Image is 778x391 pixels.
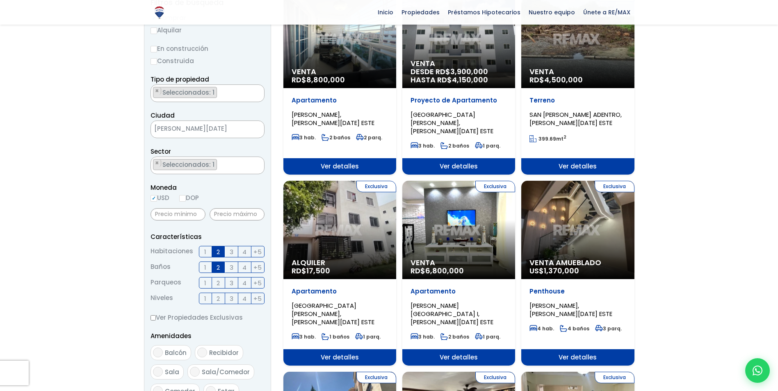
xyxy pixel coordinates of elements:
[255,87,260,95] button: Remove all items
[440,333,469,340] span: 2 baños
[529,75,583,85] span: RD$
[411,68,507,84] span: DESDE RD$
[244,123,256,136] button: Remove all items
[253,278,262,288] span: +5
[217,247,220,257] span: 2
[450,66,488,77] span: 3,900,000
[151,195,157,202] input: USD
[151,46,157,52] input: En construcción
[165,368,179,376] span: Sala
[525,6,579,18] span: Nuestro equipo
[230,278,233,288] span: 3
[255,159,260,167] button: Remove all items
[292,333,316,340] span: 3 hab.
[190,367,200,377] input: Sala/Comedor
[529,325,554,332] span: 4 hab.
[252,126,256,133] span: ×
[256,87,260,95] span: ×
[217,293,220,304] span: 2
[151,43,265,54] label: En construcción
[475,181,515,192] span: Exclusiva
[151,193,169,203] label: USD
[475,333,500,340] span: 1 parq.
[179,195,186,202] input: DOP
[151,147,171,156] span: Sector
[151,58,157,65] input: Construida
[544,75,583,85] span: 4,500,000
[152,5,167,20] img: Logo de REMAX
[411,301,493,326] span: [PERSON_NAME][GEOGRAPHIC_DATA] I, [PERSON_NAME][DATE] ESTE
[283,181,396,366] a: Exclusiva Alquiler RD$17,500 Apartamento [GEOGRAPHIC_DATA][PERSON_NAME], [PERSON_NAME][DATE] ESTE...
[253,293,262,304] span: +5
[217,262,220,273] span: 2
[204,262,206,273] span: 1
[230,262,233,273] span: 3
[151,85,155,102] textarea: Search
[452,75,488,85] span: 4,150,000
[151,120,265,138] span: SANTO DOMINGO DE GUZMÁN
[202,368,250,376] span: Sala/Comedor
[560,325,589,332] span: 4 baños
[151,157,155,175] textarea: Search
[411,110,493,135] span: [GEOGRAPHIC_DATA][PERSON_NAME], [PERSON_NAME][DATE] ESTE
[521,181,634,366] a: Exclusiva Venta Amueblado US$1,370,000 Penthouse [PERSON_NAME], [PERSON_NAME][DATE] ESTE 4 hab. 4...
[529,259,626,267] span: Venta Amueblado
[292,134,316,141] span: 3 hab.
[411,96,507,105] p: Proyecto de Apartamento
[475,372,515,383] span: Exclusiva
[210,208,265,221] input: Precio máximo
[151,331,265,341] p: Amenidades
[242,293,246,304] span: 4
[253,262,262,273] span: +5
[151,232,265,242] p: Características
[283,349,396,366] span: Ver detalles
[306,75,345,85] span: 8,800,000
[521,158,634,175] span: Ver detalles
[322,333,349,340] span: 1 baños
[253,247,262,257] span: +5
[411,287,507,296] p: Apartamento
[230,293,233,304] span: 3
[292,96,388,105] p: Apartamento
[355,333,381,340] span: 1 parq.
[529,68,626,76] span: Venta
[155,159,159,167] span: ×
[153,159,217,170] li: LOS PRADOS
[242,278,246,288] span: 4
[151,312,265,323] label: Ver Propiedades Exclusivas
[283,158,396,175] span: Ver detalles
[402,181,515,366] a: Exclusiva Venta RD$6,800,000 Apartamento [PERSON_NAME][GEOGRAPHIC_DATA] I, [PERSON_NAME][DATE] ES...
[411,266,464,276] span: RD$
[242,262,246,273] span: 4
[411,259,507,267] span: Venta
[162,88,217,97] span: Seleccionados: 1
[165,348,187,357] span: Balcón
[529,301,612,318] span: [PERSON_NAME], [PERSON_NAME][DATE] ESTE
[153,348,163,357] input: Balcón
[153,159,161,167] button: Remove item
[356,372,396,383] span: Exclusiva
[529,110,622,127] span: SAN [PERSON_NAME] ADENTRO, [PERSON_NAME][DATE] ESTE
[217,278,220,288] span: 2
[292,287,388,296] p: Apartamento
[151,315,156,321] input: Ver Propiedades Exclusivas
[151,261,171,273] span: Baños
[529,266,579,276] span: US$
[151,277,181,289] span: Parqueos
[292,301,374,326] span: [GEOGRAPHIC_DATA][PERSON_NAME], [PERSON_NAME][DATE] ESTE
[397,6,444,18] span: Propiedades
[242,247,246,257] span: 4
[179,193,199,203] label: DOP
[595,325,622,332] span: 3 parq.
[411,59,507,68] span: Venta
[151,56,265,66] label: Construida
[151,123,244,134] span: SANTO DOMINGO DE GUZMÁN
[444,6,525,18] span: Préstamos Hipotecarios
[356,134,382,141] span: 2 parq.
[155,87,159,95] span: ×
[151,246,193,257] span: Habitaciones
[595,372,634,383] span: Exclusiva
[322,134,350,141] span: 2 baños
[595,181,634,192] span: Exclusiva
[292,259,388,267] span: Alquiler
